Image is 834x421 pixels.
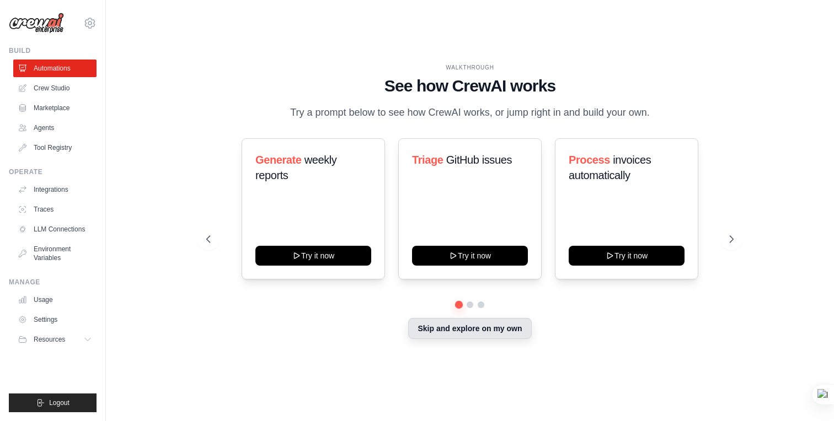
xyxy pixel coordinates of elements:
[285,105,655,121] p: Try a prompt below to see how CrewAI works, or jump right in and build your own.
[49,398,69,407] span: Logout
[408,318,531,339] button: Skip and explore on my own
[255,246,371,266] button: Try it now
[446,154,512,166] span: GitHub issues
[9,13,64,34] img: Logo
[569,246,685,266] button: Try it now
[13,291,97,309] a: Usage
[13,99,97,117] a: Marketplace
[13,79,97,97] a: Crew Studio
[13,60,97,77] a: Automations
[255,154,336,181] span: weekly reports
[9,393,97,412] button: Logout
[779,368,834,421] iframe: Chat Widget
[13,220,97,238] a: LLM Connections
[255,154,302,166] span: Generate
[412,246,528,266] button: Try it now
[412,154,443,166] span: Triage
[13,181,97,198] a: Integrations
[13,119,97,137] a: Agents
[34,335,65,344] span: Resources
[9,168,97,176] div: Operate
[206,63,734,72] div: WALKTHROUGH
[9,278,97,287] div: Manage
[13,240,97,267] a: Environment Variables
[9,46,97,55] div: Build
[569,154,610,166] span: Process
[13,311,97,328] a: Settings
[13,331,97,348] button: Resources
[206,76,734,96] h1: See how CrewAI works
[13,201,97,218] a: Traces
[13,139,97,156] a: Tool Registry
